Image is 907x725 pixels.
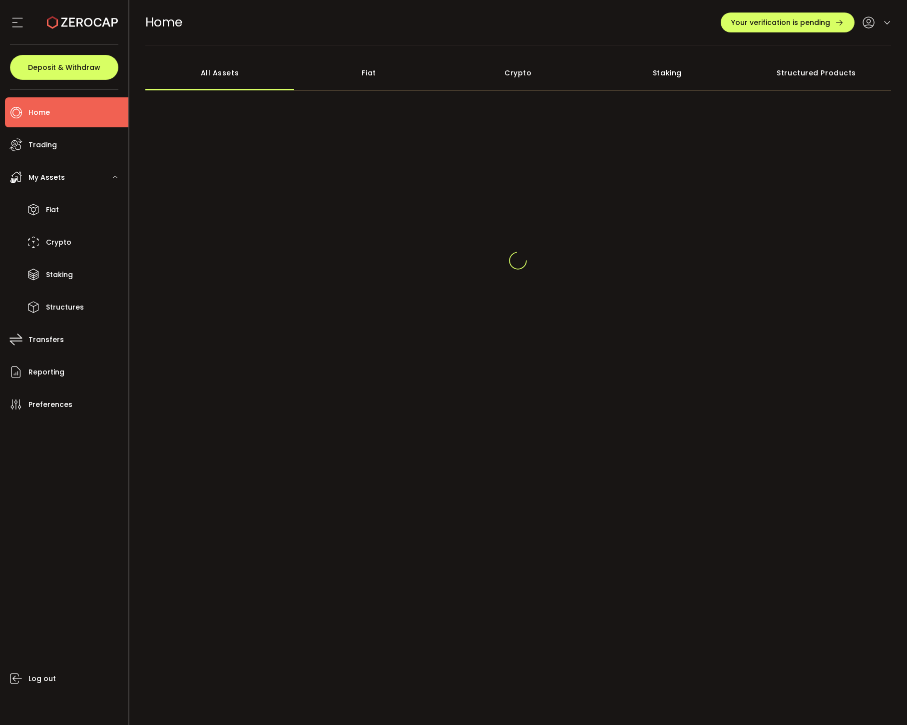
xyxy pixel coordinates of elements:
div: Crypto [444,55,593,90]
span: My Assets [28,170,65,185]
span: Reporting [28,365,64,379]
button: Your verification is pending [721,12,855,32]
span: Your verification is pending [731,19,830,26]
button: Deposit & Withdraw [10,55,118,80]
span: Home [28,105,50,120]
span: Log out [28,672,56,686]
span: Fiat [46,203,59,217]
div: Structured Products [742,55,891,90]
span: Transfers [28,333,64,347]
span: Structures [46,300,84,315]
span: Deposit & Withdraw [28,64,100,71]
div: All Assets [145,55,295,90]
span: Home [145,13,182,31]
span: Trading [28,138,57,152]
span: Crypto [46,235,71,250]
div: Fiat [294,55,444,90]
div: Staking [593,55,742,90]
span: Staking [46,268,73,282]
span: Preferences [28,397,72,412]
